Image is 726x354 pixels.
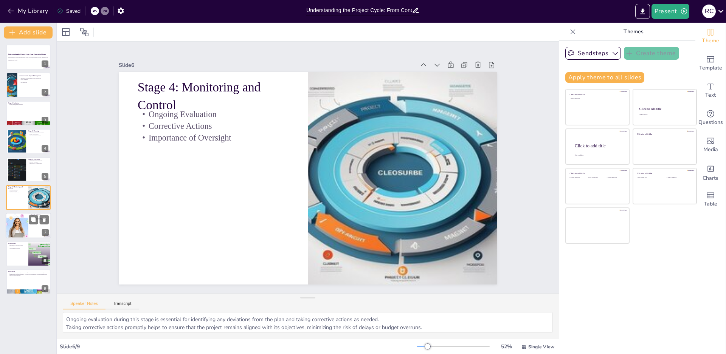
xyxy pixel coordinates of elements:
[60,26,72,38] div: Layout
[6,73,51,97] div: 2
[63,301,105,309] button: Speaker Notes
[637,177,661,179] div: Click to add text
[8,247,26,249] p: Transforming Investments
[6,45,51,70] div: 1
[702,5,716,18] div: R C
[29,215,38,224] button: Duplicate Slide
[6,101,51,126] div: 3
[8,105,48,107] p: Identification of Stakeholders
[42,229,49,236] div: 7
[695,77,726,104] div: Add text boxes
[575,155,622,156] div: Click to add body
[31,219,49,221] p: Documentation and Lessons Learned
[6,185,51,210] div: 6
[42,257,48,264] div: 8
[146,97,297,141] p: Importance of Oversight
[699,64,722,72] span: Template
[703,174,718,182] span: Charts
[6,5,51,17] button: My Library
[695,104,726,131] div: Get real-time input from your audience
[637,133,691,135] div: Click to add title
[8,271,48,273] p: References
[702,4,716,19] button: R C
[8,242,26,244] p: Conclusions
[8,244,26,246] p: Importance of Structured Process
[40,215,49,224] button: Delete Slide
[19,74,48,77] p: Introduction to Project Management
[635,4,650,19] button: Export to PowerPoint
[42,173,48,180] div: 5
[570,172,624,175] div: Click to add title
[6,157,51,182] div: 5
[19,79,48,80] p: Project Definition
[42,145,48,152] div: 4
[6,241,51,266] div: 8
[42,201,48,208] div: 6
[31,216,49,218] p: Formal Completion of Project
[19,77,48,79] p: Importance of Understanding Project Management
[565,72,644,83] button: Apply theme to all slides
[8,104,48,105] p: Project Definition and Feasibility
[698,118,723,127] span: Questions
[42,60,48,67] div: 1
[152,45,308,111] p: Stage 4: Monitoring and Control
[565,47,621,60] button: Sendsteps
[705,91,716,99] span: Text
[695,23,726,50] div: Change the overall theme
[695,186,726,213] div: Add a table
[607,177,624,179] div: Click to add text
[57,8,81,15] div: Saved
[6,213,51,239] div: 7
[42,285,48,292] div: 9
[28,135,48,136] p: Risk Management Strategies
[570,93,624,96] div: Click to add title
[143,25,435,93] div: Slide 6
[60,343,417,350] div: Slide 6 / 9
[570,98,624,100] div: Click to add text
[695,50,726,77] div: Add ready made slides
[528,344,554,350] span: Single View
[695,131,726,159] div: Add images, graphics, shapes or video
[80,28,89,37] span: Position
[4,26,53,39] button: Add slide
[8,186,26,190] p: Stage 4: Monitoring and Control
[306,5,412,16] input: Insert title
[588,177,605,179] div: Click to add text
[652,4,689,19] button: Present
[575,143,623,148] div: Click to add title
[149,86,299,129] p: Corrective Actions
[8,60,48,61] p: Generated with [URL]
[8,107,48,108] p: Preliminary Resource Assessment
[6,129,51,154] div: 4
[8,272,48,276] p: [PERSON_NAME] (2007). Fundamentals of project management (3rd ed., pp. 10–19). American Managemen...
[19,80,48,82] p: Structured Approach
[42,117,48,124] div: 3
[639,107,690,111] div: Click to add title
[637,172,691,175] div: Click to add title
[8,189,26,191] p: Ongoing Evaluation
[8,246,26,247] p: Mastering Project Stages
[6,269,51,294] div: 9
[579,23,688,41] p: Themes
[8,57,48,60] p: This presentation explores the stages of the project cycle, from initiation to closure, highlight...
[28,158,48,160] p: Stage 3: Execution
[42,89,48,96] div: 2
[19,82,48,83] p: Risk Mitigation
[667,177,690,179] div: Click to add text
[624,47,679,60] button: Create theme
[702,37,719,45] span: Theme
[28,160,48,161] p: Implementation of Project Plan
[8,54,46,55] strong: Understanding the Project Cycle: From Concept to Closure
[105,301,139,309] button: Transcript
[497,343,515,350] div: 52 %
[31,214,49,216] p: Stage 5: Closure
[28,162,48,164] p: Importance of Communication
[639,114,689,116] div: Click to add text
[28,130,48,132] p: Stage 2: Planning
[28,132,48,134] p: Development of Detailed Roadmap
[8,191,26,192] p: Corrective Actions
[31,218,49,219] p: Handover of Deliverables
[695,159,726,186] div: Add charts and graphs
[570,177,587,179] div: Click to add text
[703,145,718,154] span: Media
